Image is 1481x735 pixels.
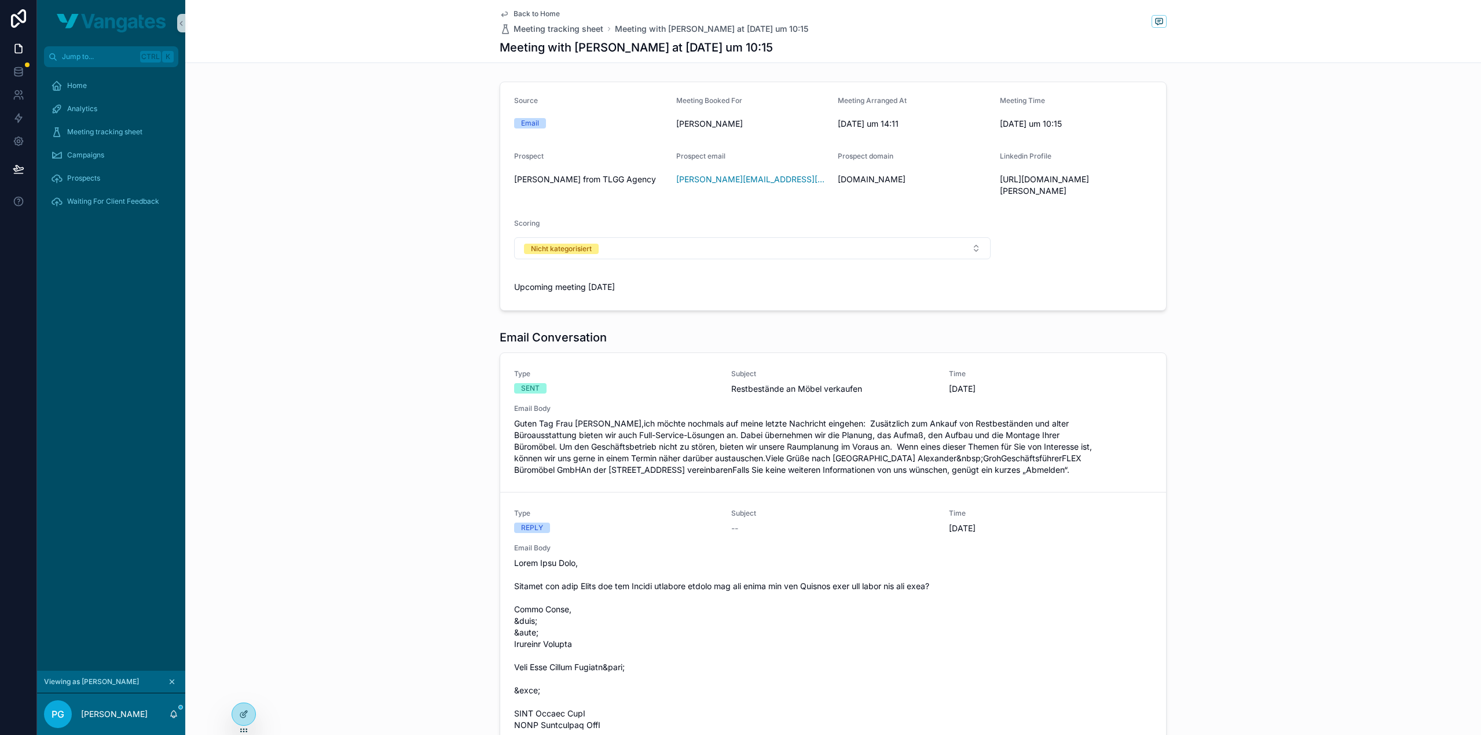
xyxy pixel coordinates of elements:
[1000,96,1045,105] span: Meeting Time
[514,281,1152,293] span: Upcoming meeting [DATE]
[514,369,717,378] span: Type
[949,369,1098,378] span: Time
[838,152,893,160] span: Prospect domain
[949,523,1098,534] span: [DATE]
[44,46,178,67] button: Jump to...CtrlK
[676,174,829,185] a: [PERSON_NAME][EMAIL_ADDRESS][DOMAIN_NAME]
[514,152,544,160] span: Prospect
[44,75,178,96] a: Home
[57,14,166,32] img: App logo
[514,219,540,227] span: Scoring
[514,9,560,19] span: Back to Home
[140,51,161,63] span: Ctrl
[500,329,607,346] h1: Email Conversation
[44,122,178,142] a: Meeting tracking sheet
[514,509,717,518] span: Type
[44,191,178,212] a: Waiting For Client Feedback
[163,52,173,61] span: K
[37,67,185,227] div: scrollable content
[67,104,97,113] span: Analytics
[676,152,725,160] span: Prospect email
[1000,152,1051,160] span: Linkedin Profile
[500,9,560,19] a: Back to Home
[521,118,539,128] div: Email
[67,81,87,90] span: Home
[514,404,1152,413] span: Email Body
[731,523,738,534] span: --
[514,418,1152,476] span: Guten Tag Frau [PERSON_NAME],ich möchte nochmals auf meine letzte Nachricht eingehen: Zusätzlich ...
[838,174,991,185] span: [DOMAIN_NAME]
[1000,174,1153,197] span: [URL][DOMAIN_NAME][PERSON_NAME]
[1000,118,1153,130] span: [DATE] um 10:15
[67,127,142,137] span: Meeting tracking sheet
[838,118,991,130] span: [DATE] um 14:11
[731,383,934,395] span: Restbestände an Möbel verkaufen
[67,150,104,160] span: Campaigns
[514,543,1152,553] span: Email Body
[838,96,907,105] span: Meeting Arranged At
[67,197,159,206] span: Waiting For Client Feedback
[44,98,178,119] a: Analytics
[67,174,100,183] span: Prospects
[44,677,139,686] span: Viewing as [PERSON_NAME]
[514,23,603,35] span: Meeting tracking sheet
[514,237,991,259] button: Select Button
[731,369,934,378] span: Subject
[44,145,178,166] a: Campaigns
[62,52,135,61] span: Jump to...
[521,383,540,394] div: SENT
[615,23,808,35] a: Meeting with [PERSON_NAME] at [DATE] um 10:15
[514,96,538,105] span: Source
[731,509,934,518] span: Subject
[949,383,1098,395] span: [DATE]
[81,708,148,720] p: [PERSON_NAME]
[531,244,592,254] div: Nicht kategorisiert
[44,168,178,189] a: Prospects
[500,23,603,35] a: Meeting tracking sheet
[676,96,742,105] span: Meeting Booked For
[52,707,64,721] span: PG
[676,118,829,130] span: [PERSON_NAME]
[500,39,773,56] h1: Meeting with [PERSON_NAME] at [DATE] um 10:15
[514,174,667,185] span: [PERSON_NAME] from TLGG Agency
[949,509,1098,518] span: Time
[521,523,543,533] div: REPLY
